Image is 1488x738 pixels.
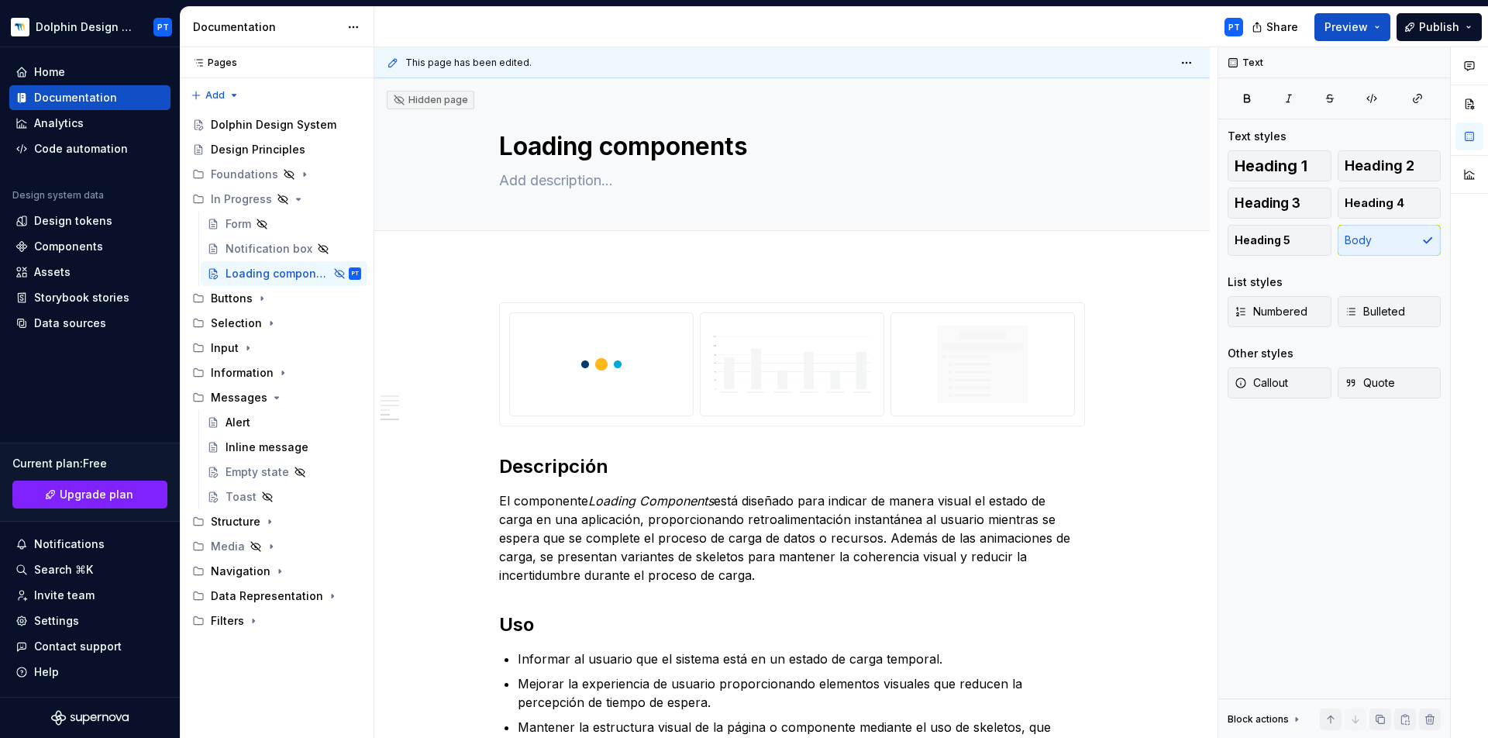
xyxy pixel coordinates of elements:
div: Design system data [12,189,104,202]
div: Assets [34,264,71,280]
svg: Supernova Logo [51,710,129,726]
div: Code automation [34,141,128,157]
div: Selection [186,311,367,336]
button: Heading 4 [1338,188,1441,219]
button: Share [1244,13,1308,41]
a: Dolphin Design System [186,112,367,137]
a: Documentation [9,85,170,110]
a: Design tokens [9,209,170,233]
div: Form [226,216,251,232]
button: Preview [1314,13,1390,41]
a: Assets [9,260,170,285]
div: Foundations [186,162,367,187]
a: Notification box [201,236,367,261]
div: Search ⌘K [34,562,93,578]
span: Quote [1345,375,1395,391]
div: Media [211,539,245,554]
a: Settings [9,609,170,633]
button: Search ⌘K [9,557,170,582]
button: Dolphin Design SystemPT [3,10,177,43]
a: Upgrade plan [12,481,167,509]
div: Block actions [1228,709,1303,730]
div: PT [157,21,169,33]
div: Hidden page [393,94,468,106]
div: Notifications [34,536,105,552]
div: Home [34,64,65,80]
a: Design Principles [186,137,367,162]
div: Information [211,365,274,381]
a: Home [9,60,170,84]
a: Storybook stories [9,285,170,310]
em: Loading Components [588,493,714,509]
a: Invite team [9,583,170,608]
button: Heading 1 [1228,150,1331,181]
div: PT [352,266,359,281]
div: Settings [34,613,79,629]
button: Contact support [9,634,170,659]
div: Media [186,534,367,559]
div: Analytics [34,116,84,131]
div: Pages [186,57,237,69]
button: Quote [1338,367,1441,398]
button: Numbered [1228,296,1331,327]
span: Heading 2 [1345,158,1414,174]
div: Alert [226,415,250,430]
span: Heading 5 [1235,233,1290,248]
div: Components [34,239,103,254]
div: Loading components [226,266,329,281]
span: Numbered [1235,304,1307,319]
div: Dolphin Design System [36,19,135,35]
div: Storybook stories [34,290,129,305]
a: Analytics [9,111,170,136]
button: Heading 2 [1338,150,1441,181]
div: In Progress [186,187,367,212]
button: Help [9,660,170,685]
div: Structure [186,509,367,534]
div: Messages [186,385,367,410]
a: Components [9,234,170,259]
div: Buttons [186,286,367,311]
img: d2ecb461-6a4b-4bd5-a5e7-8e16164cca3e.png [11,18,29,36]
span: Heading 4 [1345,195,1404,211]
a: Form [201,212,367,236]
a: Inline message [201,435,367,460]
div: Foundations [211,167,278,182]
div: Notification box [226,241,312,257]
span: Add [205,89,225,102]
button: Callout [1228,367,1331,398]
button: Publish [1397,13,1482,41]
div: Design tokens [34,213,112,229]
div: Structure [211,514,260,529]
span: Heading 1 [1235,158,1307,174]
button: Notifications [9,532,170,557]
button: Bulleted [1338,296,1441,327]
span: Bulleted [1345,304,1405,319]
div: Data Representation [186,584,367,609]
span: This page has been edited. [405,57,532,69]
span: Publish [1419,19,1459,35]
a: Data sources [9,311,170,336]
div: Empty state [226,464,289,480]
h2: Descripción [499,454,1085,479]
div: Other styles [1228,346,1293,361]
div: Filters [211,613,244,629]
div: Information [186,360,367,385]
div: Selection [211,316,262,331]
button: Heading 5 [1228,225,1331,256]
a: Code automation [9,136,170,161]
span: Callout [1235,375,1288,391]
div: PT [1228,21,1240,33]
button: Heading 3 [1228,188,1331,219]
div: Help [34,664,59,680]
div: Current plan : Free [12,456,167,471]
div: Input [211,340,239,356]
div: Text styles [1228,129,1286,144]
a: Toast [201,485,367,509]
span: Preview [1324,19,1368,35]
a: Loading componentsPT [201,261,367,286]
div: Invite team [34,588,95,603]
div: Input [186,336,367,360]
a: Empty state [201,460,367,485]
span: Share [1266,19,1298,35]
div: Navigation [211,564,270,579]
